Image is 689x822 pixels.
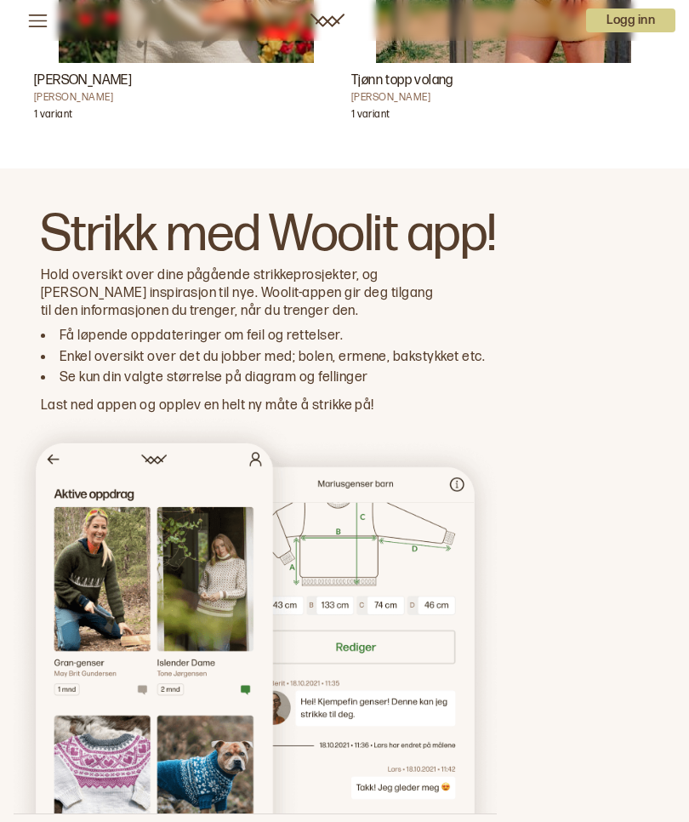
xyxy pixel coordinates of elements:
[351,108,390,125] p: 1 variant
[60,369,497,387] li: Se kun din valgte størrelse på diagram og fellinger
[310,14,344,27] a: Woolit
[34,108,72,125] p: 1 variant
[34,91,338,105] h4: [PERSON_NAME]
[41,260,442,320] p: Hold oversikt over dine pågående strikkeprosjekter, og [PERSON_NAME] inspirasjon til nye. Woolit-...
[60,328,497,345] li: Få løpende oppdateringer om feil og rettelser.
[34,71,338,91] h3: [PERSON_NAME]
[351,71,655,91] h3: Tjønn topp volang
[14,415,497,813] img: Woolit App
[586,9,675,32] button: User dropdown
[351,91,655,105] h4: [PERSON_NAME]
[586,9,675,32] p: Logg inn
[60,349,497,367] li: Enkel oversikt over det du jobber med; bolen, ermene, bakstykket etc.
[41,397,442,415] p: Last ned appen og opplev en helt ny måte å strikke på!
[41,209,497,260] h3: Strikk med Woolit app!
